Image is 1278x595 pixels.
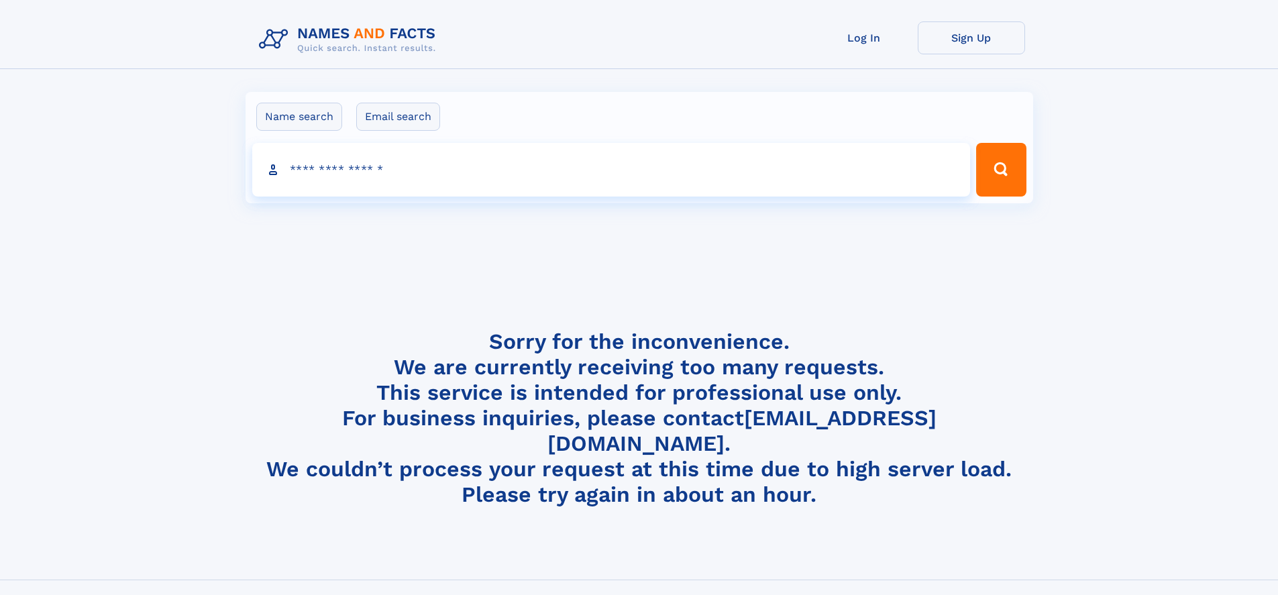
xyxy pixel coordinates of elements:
[976,143,1026,197] button: Search Button
[810,21,918,54] a: Log In
[254,329,1025,508] h4: Sorry for the inconvenience. We are currently receiving too many requests. This service is intend...
[254,21,447,58] img: Logo Names and Facts
[256,103,342,131] label: Name search
[252,143,971,197] input: search input
[356,103,440,131] label: Email search
[918,21,1025,54] a: Sign Up
[547,405,937,456] a: [EMAIL_ADDRESS][DOMAIN_NAME]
